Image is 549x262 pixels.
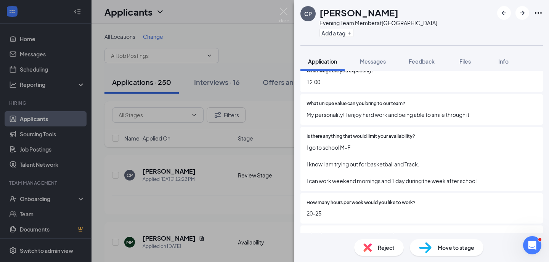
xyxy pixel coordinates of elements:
svg: Ellipses [534,8,543,18]
span: Files [459,58,471,65]
svg: ArrowLeftNew [499,8,509,18]
span: What wage are you expecting? [307,67,374,75]
span: Reject [378,243,395,252]
span: How many hours per week would you like to work? [307,199,416,206]
svg: Plus [347,31,352,35]
svg: ArrowRight [518,8,527,18]
span: Which location are you interested in working at? [307,232,411,239]
button: ArrowRight [515,6,529,20]
div: CP [304,10,312,18]
span: Application [308,58,337,65]
iframe: Intercom live chat [523,236,541,254]
span: Feedback [409,58,435,65]
span: 12.00 [307,78,537,86]
span: Info [498,58,509,65]
span: My personality! I enjoy hard work and being able to smile through it [307,110,537,119]
button: ArrowLeftNew [497,6,511,20]
button: PlusAdd a tag [319,29,353,37]
span: Is there anything that would limit your availability? [307,133,415,140]
span: 20-25 [307,209,537,217]
span: Move to stage [438,243,474,252]
span: What unique value can you bring to our team? [307,100,405,107]
span: I go to school M-F I know I am trying out for basketball and Track. I can work weekend mornings a... [307,143,537,185]
span: Messages [360,58,386,65]
h1: [PERSON_NAME] [319,6,398,19]
div: Evening Team Member at [GEOGRAPHIC_DATA] [319,19,437,27]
